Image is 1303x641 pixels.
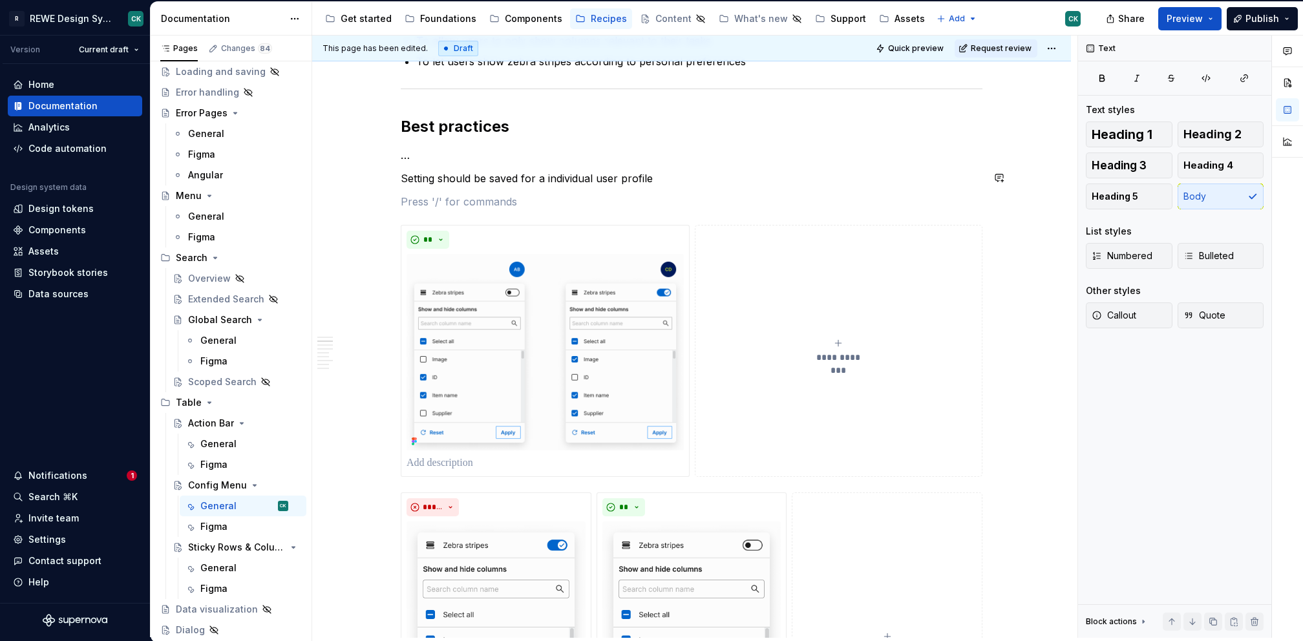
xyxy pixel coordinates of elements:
[188,417,234,430] div: Action Bar
[176,396,202,409] div: Table
[131,14,141,24] div: CK
[407,254,684,450] img: c2fe4e13-882e-47e6-b53a-5359c7f6a7aa.png
[155,61,306,82] a: Loading and saving
[73,41,145,59] button: Current draft
[200,562,237,574] div: General
[810,8,871,29] a: Support
[167,537,306,558] a: Sticky Rows & Columns
[933,10,981,28] button: Add
[43,614,107,627] svg: Supernova Logo
[200,520,228,533] div: Figma
[176,251,207,264] div: Search
[874,8,930,29] a: Assets
[200,582,228,595] div: Figma
[831,12,866,25] div: Support
[28,288,89,300] div: Data sources
[28,512,79,525] div: Invite team
[1092,190,1138,203] span: Heading 5
[8,465,142,486] button: Notifications1
[28,121,70,134] div: Analytics
[176,189,202,202] div: Menu
[1118,12,1145,25] span: Share
[401,116,982,137] h2: Best practices
[167,144,306,165] a: Figma
[180,454,306,475] a: Figma
[1086,121,1172,147] button: Heading 1
[8,96,142,116] a: Documentation
[655,12,692,25] div: Content
[167,289,306,310] a: Extended Search
[180,496,306,516] a: GeneralCK
[955,39,1037,58] button: Request review
[949,14,965,24] span: Add
[28,533,66,546] div: Settings
[155,392,306,413] div: Table
[8,262,142,283] a: Storybook stories
[155,620,306,640] a: Dialog
[188,541,286,554] div: Sticky Rows & Columns
[176,603,258,616] div: Data visualization
[167,475,306,496] a: Config Menu
[323,43,428,54] span: This page has been edited.
[167,206,306,227] a: General
[8,138,142,159] a: Code automation
[10,182,87,193] div: Design system data
[1245,12,1279,25] span: Publish
[167,413,306,434] a: Action Bar
[155,185,306,206] a: Menu
[341,12,392,25] div: Get started
[155,82,306,103] a: Error handling
[180,351,306,372] a: Figma
[176,65,266,78] div: Loading and saving
[28,490,78,503] div: Search ⌘K
[1178,243,1264,269] button: Bulleted
[188,148,215,161] div: Figma
[8,508,142,529] a: Invite team
[200,355,228,368] div: Figma
[3,5,147,32] button: RREWE Design SystemCK
[180,434,306,454] a: General
[401,147,982,163] p: …
[1086,243,1172,269] button: Numbered
[28,576,49,589] div: Help
[1178,121,1264,147] button: Heading 2
[127,470,137,481] span: 1
[416,54,982,69] p: To let users show zebra stripes according to personal preferences
[320,8,397,29] a: Get started
[8,551,142,571] button: Contact support
[399,8,482,29] a: Foundations
[1178,302,1264,328] button: Quote
[505,12,562,25] div: Components
[570,8,632,29] a: Recipes
[1086,152,1172,178] button: Heading 3
[28,266,108,279] div: Storybook stories
[180,516,306,537] a: Figma
[200,334,237,347] div: General
[160,43,198,54] div: Pages
[10,45,40,55] div: Version
[28,224,86,236] div: Components
[734,12,788,25] div: What's new
[1086,616,1137,627] div: Block actions
[635,8,711,29] a: Content
[438,41,478,56] div: Draft
[8,572,142,593] button: Help
[971,43,1032,54] span: Request review
[8,284,142,304] a: Data sources
[79,45,129,55] span: Current draft
[188,375,257,388] div: Scoped Search
[888,43,944,54] span: Quick preview
[200,437,237,450] div: General
[167,372,306,392] a: Scoped Search
[188,210,224,223] div: General
[28,202,94,215] div: Design tokens
[28,78,54,91] div: Home
[155,103,306,123] a: Error Pages
[714,8,807,29] a: What's new
[200,458,228,471] div: Figma
[221,43,272,54] div: Changes
[167,268,306,289] a: Overview
[188,313,252,326] div: Global Search
[8,487,142,507] button: Search ⌘K
[1086,184,1172,209] button: Heading 5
